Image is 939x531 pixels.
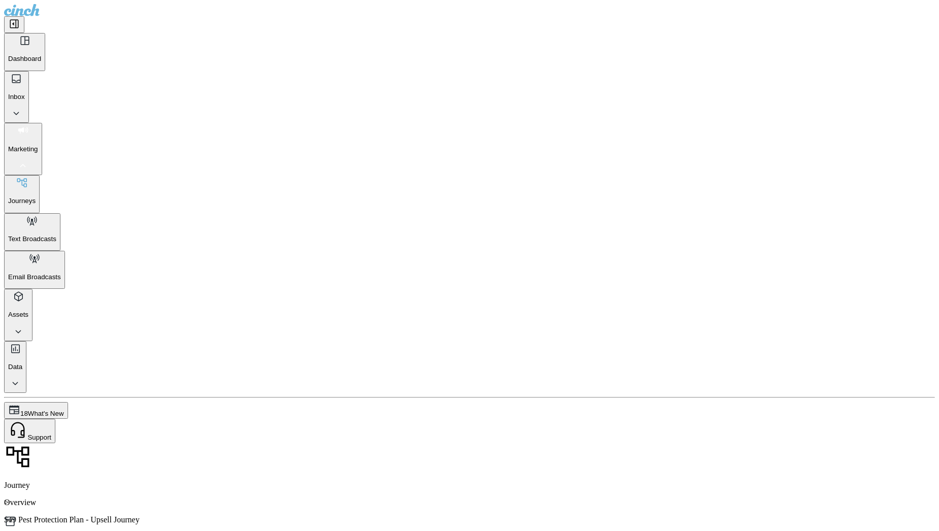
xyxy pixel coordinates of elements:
p: Marketing [8,145,38,153]
span: 18 [20,410,28,417]
span: Support [27,434,51,442]
span: What's New [28,410,64,417]
button: Text Broadcasts [4,213,60,251]
button: Email Broadcasts [4,251,65,289]
p: Journeys [8,197,36,205]
button: Support [4,419,55,443]
p: Dashboard [8,55,41,62]
p: Assets [8,311,28,318]
button: 18What's New [4,402,68,419]
button: Marketing [4,123,42,175]
p: Inbox [8,93,25,101]
button: Collapse Sidebar [4,16,24,33]
p: Text Broadcasts [8,235,56,243]
button: Data [4,341,26,393]
button: Assets [4,289,33,341]
button: Dashboard [4,33,45,71]
button: Journeys [4,175,40,213]
p: Overview [4,498,935,507]
button: Inbox [4,71,29,123]
p: Data [8,363,22,371]
p: Email Broadcasts [8,273,61,281]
